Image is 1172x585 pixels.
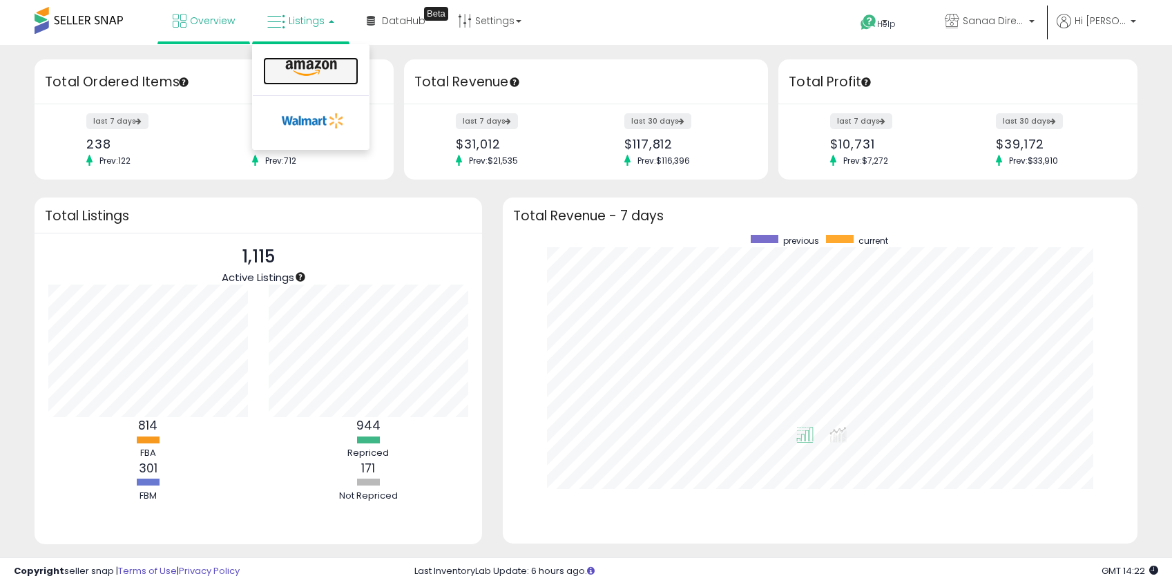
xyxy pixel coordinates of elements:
[858,235,888,247] span: current
[1075,14,1126,28] span: Hi [PERSON_NAME]
[996,137,1113,151] div: $39,172
[327,447,410,460] div: Repriced
[93,155,137,166] span: Prev: 122
[414,565,1158,578] div: Last InventoryLab Update: 6 hours ago.
[462,155,525,166] span: Prev: $21,535
[783,235,819,247] span: previous
[631,155,697,166] span: Prev: $116,396
[513,211,1127,221] h3: Total Revenue - 7 days
[45,73,383,92] h3: Total Ordered Items
[587,566,595,575] i: Click here to read more about un-synced listings.
[327,490,410,503] div: Not Repriced
[1002,155,1065,166] span: Prev: $33,910
[252,137,369,151] div: 720
[177,76,190,88] div: Tooltip anchor
[118,564,177,577] a: Terms of Use
[836,155,895,166] span: Prev: $7,272
[1102,564,1158,577] span: 2025-10-13 14:22 GMT
[14,565,240,578] div: seller snap | |
[222,270,294,285] span: Active Listings
[508,76,521,88] div: Tooltip anchor
[456,137,575,151] div: $31,012
[424,7,448,21] div: Tooltip anchor
[789,73,1127,92] h3: Total Profit
[222,244,294,270] p: 1,115
[86,113,148,129] label: last 7 days
[190,14,235,28] span: Overview
[414,73,758,92] h3: Total Revenue
[294,271,307,283] div: Tooltip anchor
[382,14,425,28] span: DataHub
[106,490,189,503] div: FBM
[1057,14,1136,45] a: Hi [PERSON_NAME]
[830,137,948,151] div: $10,731
[361,460,375,477] b: 171
[258,155,303,166] span: Prev: 712
[877,18,896,30] span: Help
[624,113,691,129] label: last 30 days
[624,137,744,151] div: $117,812
[963,14,1025,28] span: Sanaa Direct
[139,460,157,477] b: 301
[356,417,381,434] b: 944
[456,113,518,129] label: last 7 days
[179,564,240,577] a: Privacy Policy
[86,137,204,151] div: 238
[45,211,472,221] h3: Total Listings
[14,564,64,577] strong: Copyright
[138,417,157,434] b: 814
[830,113,892,129] label: last 7 days
[106,447,189,460] div: FBA
[860,76,872,88] div: Tooltip anchor
[860,14,877,31] i: Get Help
[849,3,923,45] a: Help
[996,113,1063,129] label: last 30 days
[289,14,325,28] span: Listings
